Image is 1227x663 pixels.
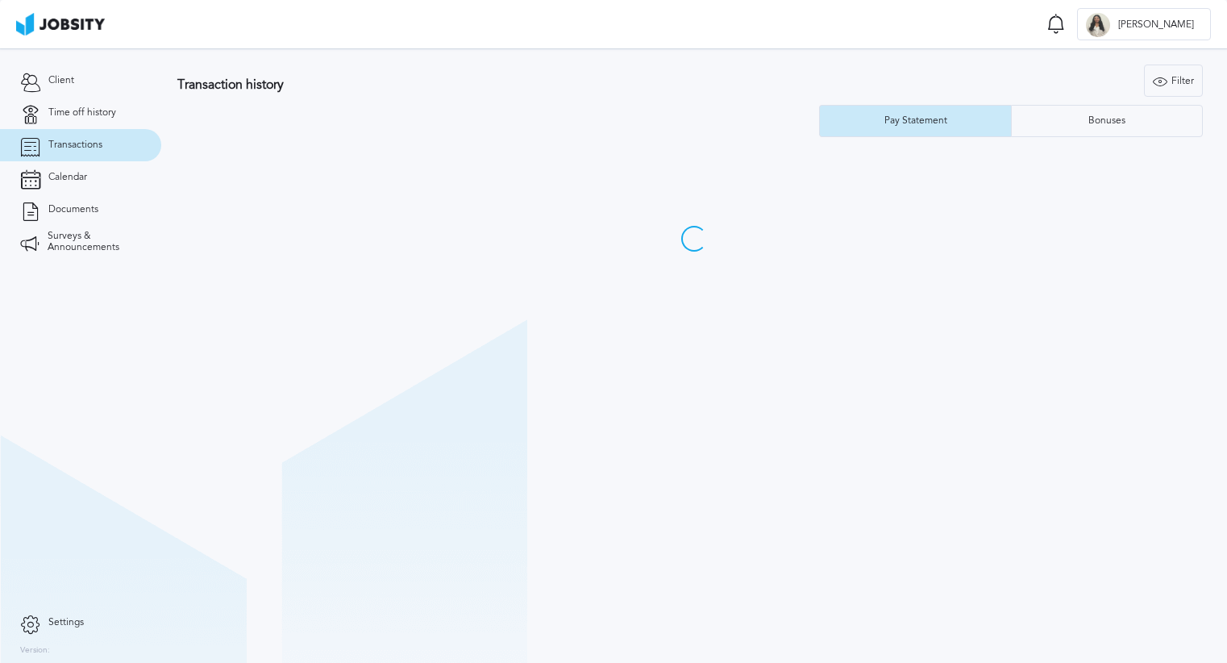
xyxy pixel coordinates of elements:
span: Transactions [48,140,102,151]
span: Calendar [48,172,87,183]
img: ab4bad089aa723f57921c736e9817d99.png [16,13,105,35]
span: Documents [48,204,98,215]
span: [PERSON_NAME] [1110,19,1202,31]
span: Client [48,75,74,86]
h3: Transaction history [177,77,738,92]
div: Pay Statement [876,115,955,127]
span: Surveys & Announcements [48,231,141,253]
span: Settings [48,617,84,628]
button: D[PERSON_NAME] [1077,8,1211,40]
label: Version: [20,646,50,656]
button: Pay Statement [819,105,1011,137]
button: Filter [1144,65,1203,97]
div: Filter [1145,65,1202,98]
button: Bonuses [1011,105,1203,137]
div: D [1086,13,1110,37]
div: Bonuses [1080,115,1133,127]
span: Time off history [48,107,116,119]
